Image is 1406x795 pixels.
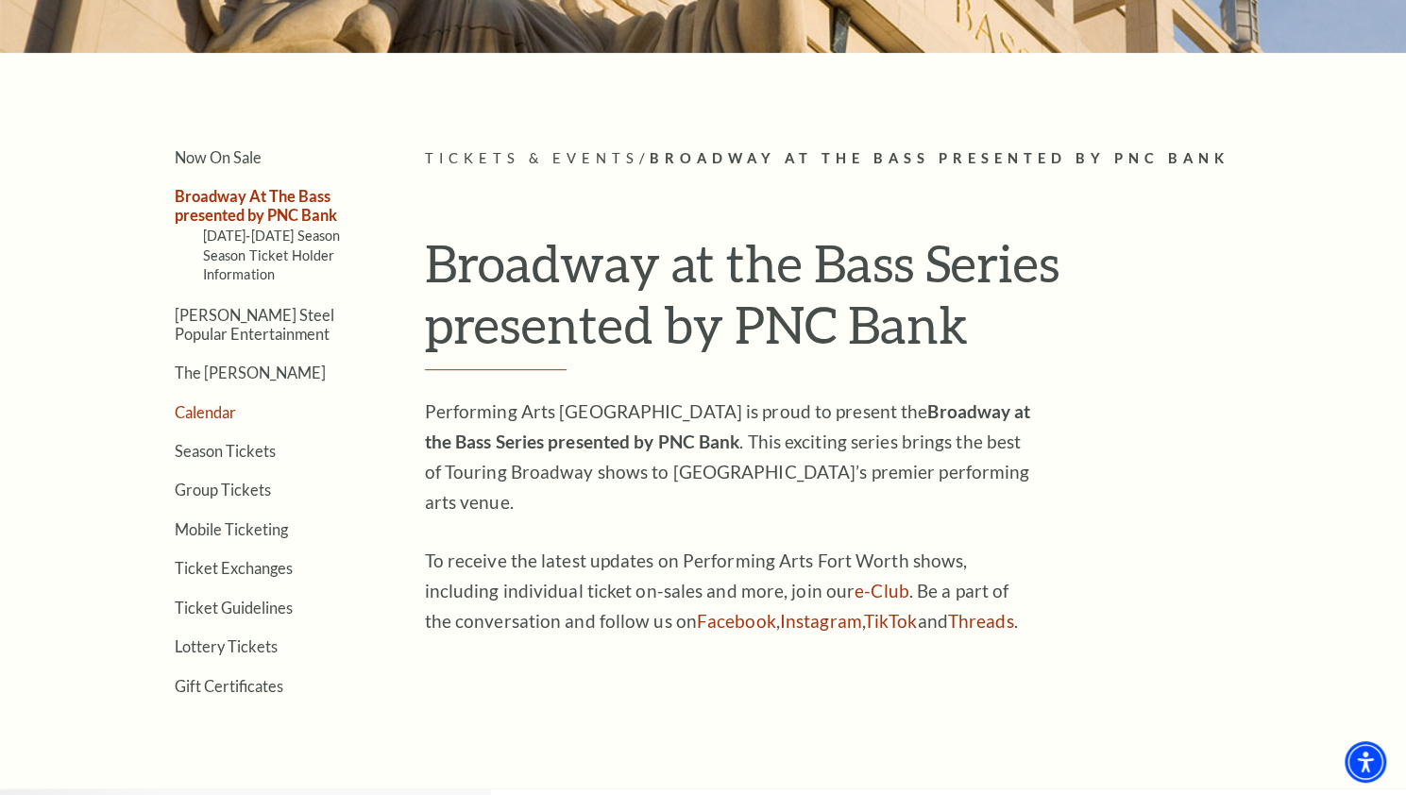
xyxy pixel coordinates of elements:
a: Season Ticket Holder Information [203,247,335,282]
a: Now On Sale [175,148,262,166]
a: [DATE]-[DATE] Season [203,228,341,244]
p: Performing Arts [GEOGRAPHIC_DATA] is proud to present the . This exciting series brings the best ... [425,397,1039,517]
a: The [PERSON_NAME] [175,364,326,381]
a: Ticket Guidelines [175,599,293,617]
p: To receive the latest updates on Performing Arts Fort Worth shows, including individual ticket on... [425,546,1039,636]
a: e-Club [855,580,909,601]
a: Group Tickets [175,481,271,499]
p: / [425,147,1289,171]
a: Threads [948,610,1014,632]
span: Broadway At The Bass presented by PNC Bank [649,150,1228,166]
a: Mobile Ticketing [175,520,288,538]
a: Broadway At The Bass presented by PNC Bank [175,187,337,223]
span: Tickets & Events [425,150,639,166]
a: Season Tickets [175,442,276,460]
a: Lottery Tickets [175,637,278,655]
a: Facebook [697,610,776,632]
a: Gift Certificates [175,677,283,695]
div: Accessibility Menu [1345,741,1386,783]
a: Instagram [780,610,862,632]
h1: Broadway at the Bass Series presented by PNC Bank [425,232,1289,371]
a: TikTok [864,610,918,632]
a: Calendar [175,403,236,421]
a: Ticket Exchanges [175,559,293,577]
a: [PERSON_NAME] Steel Popular Entertainment [175,306,334,342]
